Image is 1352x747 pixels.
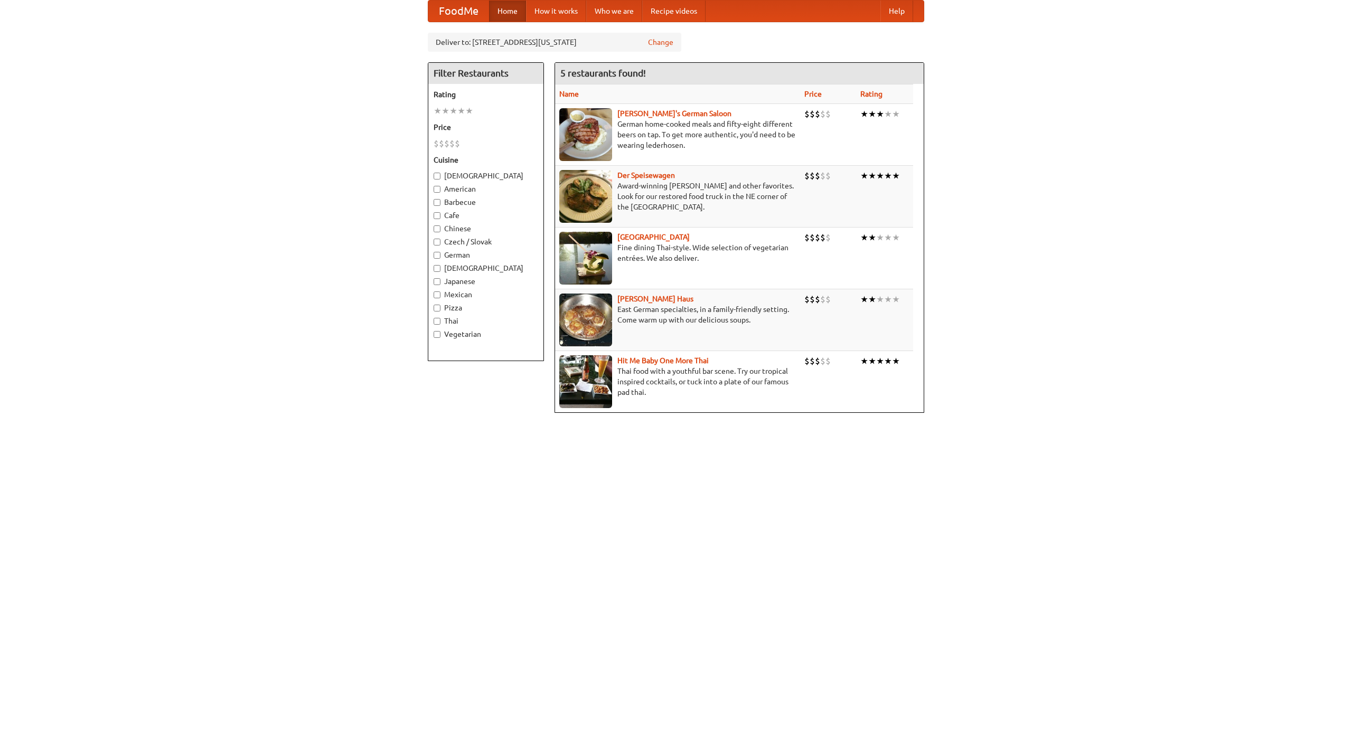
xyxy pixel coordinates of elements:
li: $ [804,170,810,182]
input: Japanese [434,278,440,285]
li: ★ [860,170,868,182]
div: Deliver to: [STREET_ADDRESS][US_STATE] [428,33,681,52]
ng-pluralize: 5 restaurants found! [560,68,646,78]
label: Vegetarian [434,329,538,339]
input: Vegetarian [434,331,440,338]
img: babythai.jpg [559,355,612,408]
img: kohlhaus.jpg [559,294,612,346]
li: ★ [892,170,900,182]
li: ★ [868,232,876,243]
label: Cafe [434,210,538,221]
p: Award-winning [PERSON_NAME] and other favorites. Look for our restored food truck in the NE corne... [559,181,796,212]
li: ★ [860,108,868,120]
label: Chinese [434,223,538,234]
li: ★ [884,108,892,120]
li: $ [804,294,810,305]
li: $ [825,355,831,367]
input: Czech / Slovak [434,239,440,245]
li: $ [820,108,825,120]
label: Czech / Slovak [434,237,538,247]
a: [PERSON_NAME]'s German Saloon [617,109,731,118]
li: $ [820,355,825,367]
img: speisewagen.jpg [559,170,612,223]
li: $ [825,108,831,120]
li: ★ [457,105,465,117]
a: [PERSON_NAME] Haus [617,295,693,303]
label: [DEMOGRAPHIC_DATA] [434,171,538,181]
label: Barbecue [434,197,538,207]
h5: Rating [434,89,538,100]
a: Recipe videos [642,1,706,22]
li: ★ [868,108,876,120]
input: Chinese [434,225,440,232]
label: American [434,184,538,194]
li: ★ [876,108,884,120]
li: ★ [884,170,892,182]
li: ★ [876,232,884,243]
input: [DEMOGRAPHIC_DATA] [434,173,440,179]
li: $ [439,138,444,149]
input: German [434,252,440,259]
p: East German specialties, in a family-friendly setting. Come warm up with our delicious soups. [559,304,796,325]
label: Thai [434,316,538,326]
label: [DEMOGRAPHIC_DATA] [434,263,538,273]
li: ★ [868,355,876,367]
h5: Price [434,122,538,133]
a: Home [489,1,526,22]
li: ★ [868,294,876,305]
a: [GEOGRAPHIC_DATA] [617,233,690,241]
li: ★ [465,105,473,117]
img: satay.jpg [559,232,612,285]
input: [DEMOGRAPHIC_DATA] [434,265,440,272]
li: $ [810,108,815,120]
p: German home-cooked meals and fifty-eight different beers on tap. To get more authentic, you'd nee... [559,119,796,150]
li: $ [815,232,820,243]
a: Name [559,90,579,98]
li: $ [815,108,820,120]
li: $ [449,138,455,149]
li: $ [810,232,815,243]
li: ★ [449,105,457,117]
label: German [434,250,538,260]
li: ★ [860,232,868,243]
input: Pizza [434,305,440,311]
li: $ [820,232,825,243]
li: ★ [884,355,892,367]
li: ★ [442,105,449,117]
li: ★ [860,294,868,305]
a: Help [880,1,913,22]
input: Barbecue [434,199,440,206]
li: ★ [876,170,884,182]
li: $ [810,355,815,367]
a: Hit Me Baby One More Thai [617,356,709,365]
li: $ [825,232,831,243]
li: ★ [876,294,884,305]
li: ★ [884,294,892,305]
li: $ [444,138,449,149]
li: ★ [876,355,884,367]
label: Japanese [434,276,538,287]
li: $ [434,138,439,149]
li: ★ [892,108,900,120]
li: $ [804,232,810,243]
li: $ [820,294,825,305]
a: Change [648,37,673,48]
li: ★ [868,170,876,182]
input: Thai [434,318,440,325]
label: Mexican [434,289,538,300]
li: $ [810,170,815,182]
li: ★ [892,355,900,367]
a: How it works [526,1,586,22]
h4: Filter Restaurants [428,63,543,84]
a: Der Speisewagen [617,171,675,179]
input: American [434,186,440,193]
li: ★ [860,355,868,367]
li: ★ [892,232,900,243]
li: ★ [434,105,442,117]
li: $ [804,108,810,120]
